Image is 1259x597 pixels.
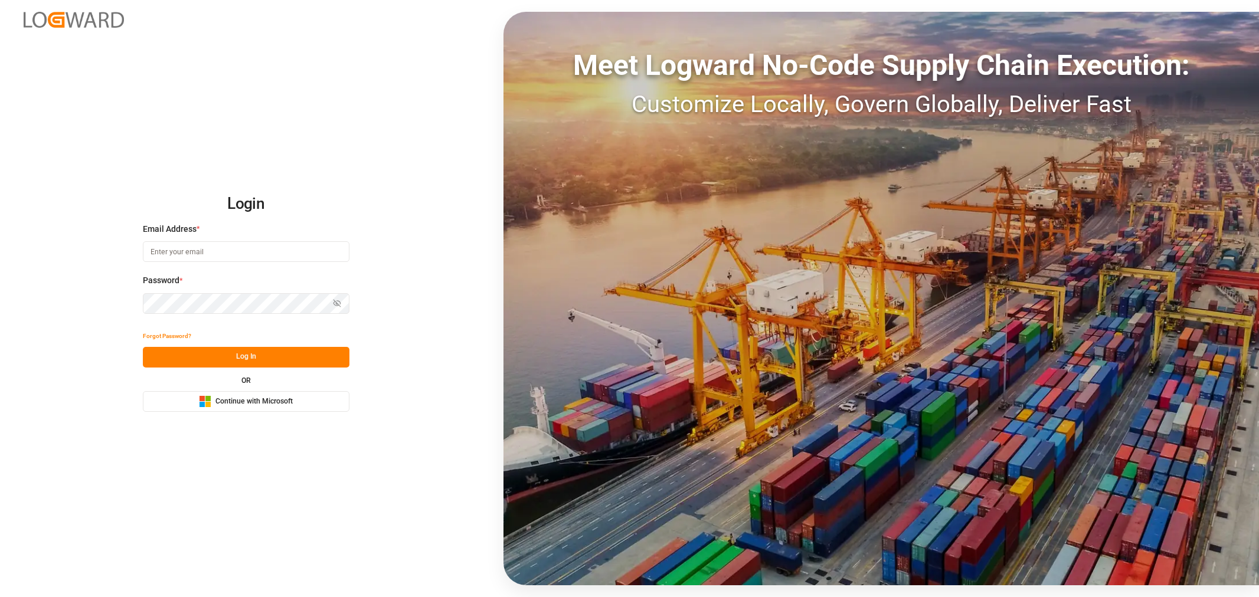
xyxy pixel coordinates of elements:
[143,347,349,368] button: Log In
[503,87,1259,122] div: Customize Locally, Govern Globally, Deliver Fast
[143,223,197,235] span: Email Address
[215,396,293,407] span: Continue with Microsoft
[24,12,124,28] img: Logward_new_orange.png
[143,241,349,262] input: Enter your email
[143,391,349,412] button: Continue with Microsoft
[143,326,191,347] button: Forgot Password?
[241,377,251,384] small: OR
[143,274,179,287] span: Password
[503,44,1259,87] div: Meet Logward No-Code Supply Chain Execution:
[143,185,349,223] h2: Login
